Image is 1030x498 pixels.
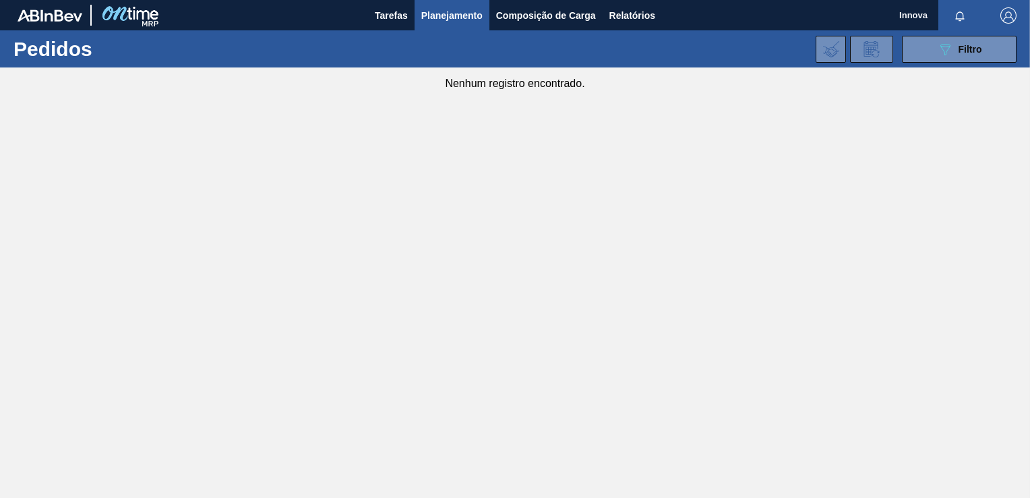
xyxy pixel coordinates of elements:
h1: Pedidos [13,41,207,57]
span: Relatórios [609,7,655,24]
div: Solicitação de Revisão de Pedidos [850,36,893,63]
span: Composição de Carga [496,7,596,24]
span: Tarefas [375,7,408,24]
div: Importar Negociações dos Pedidos [816,36,846,63]
img: Logout [1000,7,1017,24]
button: Filtro [902,36,1017,63]
span: Filtro [959,44,982,55]
img: TNhmsLtSVTkK8tSr43FrP2fwEKptu5GPRR3wAAAABJRU5ErkJggg== [18,9,82,22]
button: Notificações [938,6,981,25]
span: Planejamento [421,7,483,24]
